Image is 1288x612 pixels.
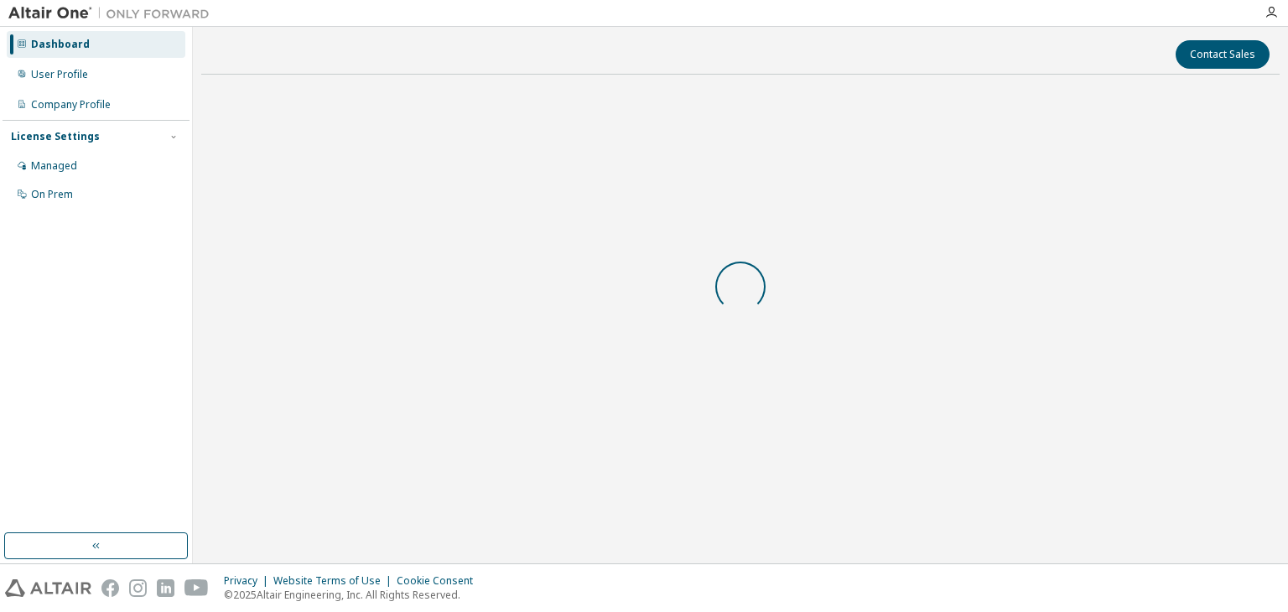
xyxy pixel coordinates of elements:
[101,579,119,597] img: facebook.svg
[129,579,147,597] img: instagram.svg
[11,130,100,143] div: License Settings
[184,579,209,597] img: youtube.svg
[273,574,397,588] div: Website Terms of Use
[31,98,111,112] div: Company Profile
[224,588,483,602] p: © 2025 Altair Engineering, Inc. All Rights Reserved.
[157,579,174,597] img: linkedin.svg
[5,579,91,597] img: altair_logo.svg
[224,574,273,588] div: Privacy
[31,159,77,173] div: Managed
[397,574,483,588] div: Cookie Consent
[31,38,90,51] div: Dashboard
[8,5,218,22] img: Altair One
[1176,40,1270,69] button: Contact Sales
[31,68,88,81] div: User Profile
[31,188,73,201] div: On Prem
